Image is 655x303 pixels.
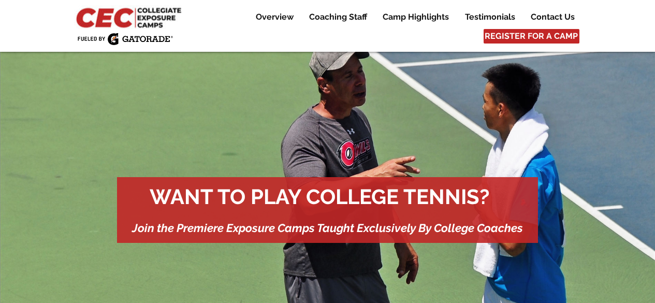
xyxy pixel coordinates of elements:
[377,11,454,23] p: Camp Highlights
[484,29,579,44] a: REGISTER FOR A CAMP
[248,11,301,23] a: Overview
[460,11,520,23] p: Testimonials
[523,11,582,23] a: Contact Us
[304,11,372,23] p: Coaching Staff
[301,11,374,23] a: Coaching Staff
[150,184,489,209] span: WANT TO PLAY COLLEGE TENNIS?
[77,33,173,45] img: Fueled by Gatorade.png
[526,11,580,23] p: Contact Us
[240,11,582,23] nav: Site
[485,31,578,42] span: REGISTER FOR A CAMP
[457,11,522,23] a: Testimonials
[375,11,457,23] a: Camp Highlights
[132,221,523,235] span: Join the Premiere Exposure Camps Taught Exclusively By College Coaches
[251,11,299,23] p: Overview
[74,5,186,29] img: CEC Logo Primary_edited.jpg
